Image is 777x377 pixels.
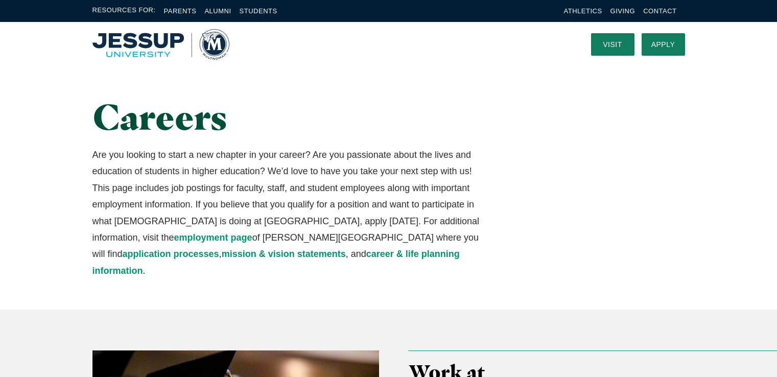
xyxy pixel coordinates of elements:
[92,5,156,17] span: Resources For:
[564,7,602,15] a: Athletics
[92,97,481,136] h1: Careers
[222,249,346,259] a: mission & vision statements
[123,249,219,259] a: application processes
[92,249,460,275] a: career & life planning information
[610,7,635,15] a: Giving
[204,7,231,15] a: Alumni
[240,7,277,15] a: Students
[164,7,197,15] a: Parents
[92,29,229,60] a: Home
[92,29,229,60] img: Multnomah University Logo
[643,7,676,15] a: Contact
[174,232,252,243] a: employment page
[92,147,481,279] p: Are you looking to start a new chapter in your career? Are you passionate about the lives and edu...
[642,33,685,56] a: Apply
[591,33,634,56] a: Visit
